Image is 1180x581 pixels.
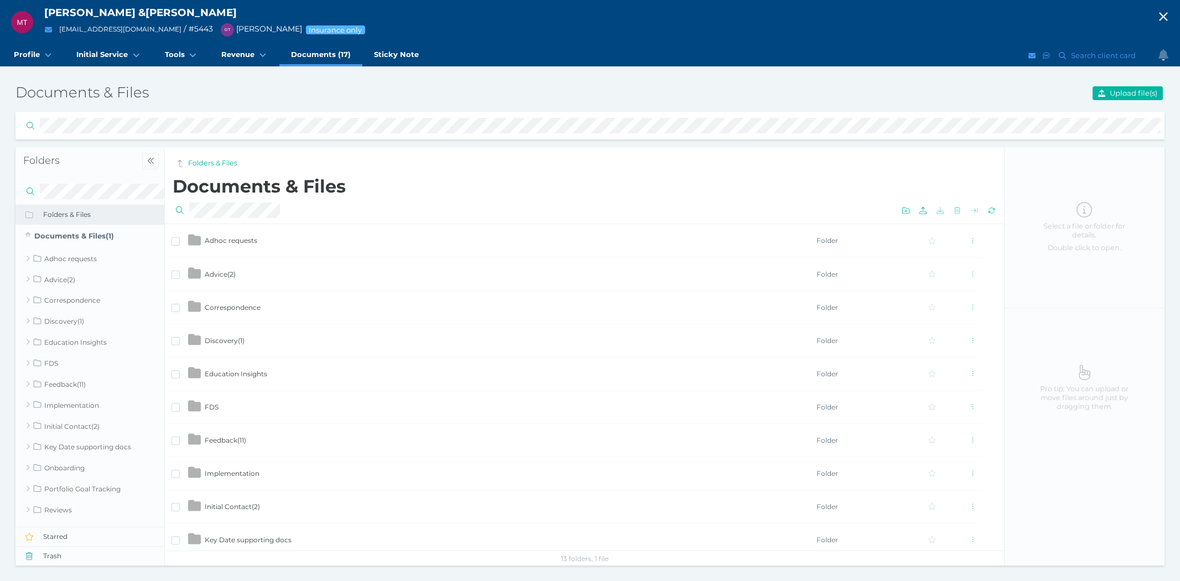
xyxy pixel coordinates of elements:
a: Implementation [15,395,164,416]
button: Upload one or more files [916,204,930,217]
span: Starred [43,532,165,541]
td: Advice(2) [204,257,816,290]
span: Education Insights [205,370,267,378]
td: Key Date supporting docs [204,523,816,556]
span: Advice ( 2 ) [205,270,236,278]
span: Pro tip: You can upload or move files around just by dragging them. [1028,385,1140,412]
button: Delete selected files or folders [950,204,964,217]
span: MT [17,18,27,27]
a: Education Insights [15,331,164,352]
td: Folder [816,423,899,456]
a: Correspondence [15,290,164,311]
a: Folders & Files [188,158,237,169]
a: Initial Service [65,44,153,66]
td: Folder [816,357,899,390]
td: Education Insights [204,357,816,390]
a: Discovery(1) [15,311,164,332]
button: Move [968,204,981,217]
td: Initial Contact(2) [204,490,816,523]
button: Trash [15,546,165,566]
td: Implementation [204,456,816,490]
span: GT [224,27,230,32]
button: Search client card [1054,49,1141,63]
button: Starred [15,527,165,546]
span: [PERSON_NAME] [215,24,302,34]
span: [PERSON_NAME] [44,6,136,19]
span: Revenue [221,50,254,59]
button: Email [1027,49,1038,63]
h3: Documents & Files [15,84,782,102]
a: [EMAIL_ADDRESS][DOMAIN_NAME] [59,25,181,33]
span: Implementation [205,469,259,478]
span: Discovery ( 1 ) [205,336,245,345]
span: 13 folders, 1 file [561,554,609,563]
a: Initial Contact(2) [15,416,164,437]
button: SMS [1041,49,1052,63]
span: Key Date supporting docs [205,536,292,544]
span: Folders & Files [43,210,165,219]
a: FDS [15,352,164,373]
h2: Documents & Files [173,176,1000,197]
span: Trash [43,552,165,561]
span: Feedback ( 11 ) [205,436,246,444]
span: Initial Contact ( 2 ) [205,502,260,511]
a: Documents (17) [279,44,362,66]
a: Advice(2) [15,269,164,290]
a: Revenue [210,44,279,66]
td: FDS [204,390,816,423]
span: Adhoc requests [205,236,257,245]
h4: Folders [23,154,137,167]
a: Profile [2,44,65,66]
td: Feedback(11) [204,423,816,456]
span: Correspondence [205,303,261,312]
button: You are in root folder and can't go up [173,157,186,170]
td: Folder [816,390,899,423]
td: Discovery(1) [204,324,816,357]
span: FDS [205,403,219,411]
span: Initial Service [76,50,128,59]
span: Insurance only [308,25,363,34]
td: Folder [816,290,899,324]
span: Sticky Note [374,50,419,59]
span: Profile [14,50,40,59]
span: Double click to open. [1028,243,1140,252]
a: Documents & Files(1) [15,225,164,248]
span: Tools [165,50,185,59]
button: Download selected files [933,204,947,217]
td: Correspondence [204,290,816,324]
button: Upload file(s) [1093,86,1163,100]
div: Grant Teakle [221,23,234,37]
td: Folder [816,490,899,523]
td: Folder [816,456,899,490]
span: Documents (17) [291,50,351,59]
td: Folder [816,523,899,556]
button: Create folder [899,204,913,217]
span: Upload file(s) [1108,89,1162,97]
button: Reload the list of files from server [985,204,999,217]
a: Reviews [15,499,164,520]
a: Portfolio Goal Tracking [15,478,164,499]
td: Folder [816,324,899,357]
td: Folder [816,224,899,257]
button: Folders & Files [15,205,165,224]
a: Key Date supporting docs [15,437,164,458]
td: Folder [816,257,899,290]
td: Adhoc requests [204,224,816,257]
div: Murray Thomas [11,11,33,33]
span: Select a file or folder for details. [1028,222,1140,240]
button: Email [41,23,55,37]
a: Feedback(11) [15,373,164,395]
a: Adhoc requests [15,248,164,269]
a: Onboarding [15,457,164,478]
span: / # 5443 [184,24,213,34]
span: & [PERSON_NAME] [138,6,237,19]
span: Search client card [1069,51,1141,60]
